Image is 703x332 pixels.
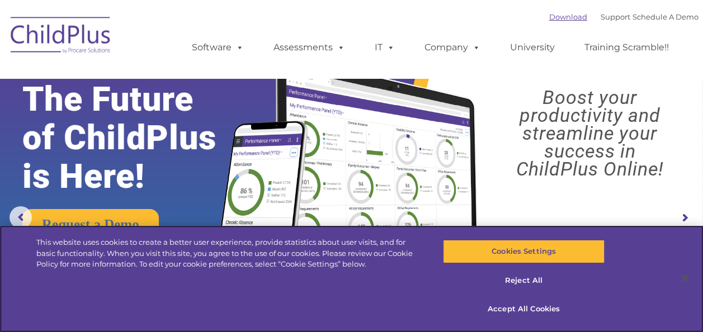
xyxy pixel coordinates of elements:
a: IT [364,36,406,59]
a: Request a Demo [22,209,159,240]
a: Support [601,12,630,21]
font: | [549,12,699,21]
button: Accept All Cookies [443,297,605,321]
a: Training Scramble!! [573,36,680,59]
rs-layer: Boost your productivity and streamline your success in ChildPlus Online! [485,88,694,178]
span: Last name [155,74,190,82]
div: This website uses cookies to create a better user experience, provide statistics about user visit... [36,237,422,270]
a: Company [413,36,492,59]
rs-layer: The Future of ChildPlus is Here! [22,80,247,196]
img: ChildPlus by Procare Solutions [5,9,117,65]
a: University [499,36,566,59]
span: Phone number [155,120,203,128]
a: Schedule A Demo [633,12,699,21]
button: Cookies Settings [443,240,605,263]
button: Close [673,265,697,290]
a: Software [181,36,255,59]
a: Assessments [262,36,356,59]
a: Download [549,12,587,21]
button: Reject All [443,269,605,292]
